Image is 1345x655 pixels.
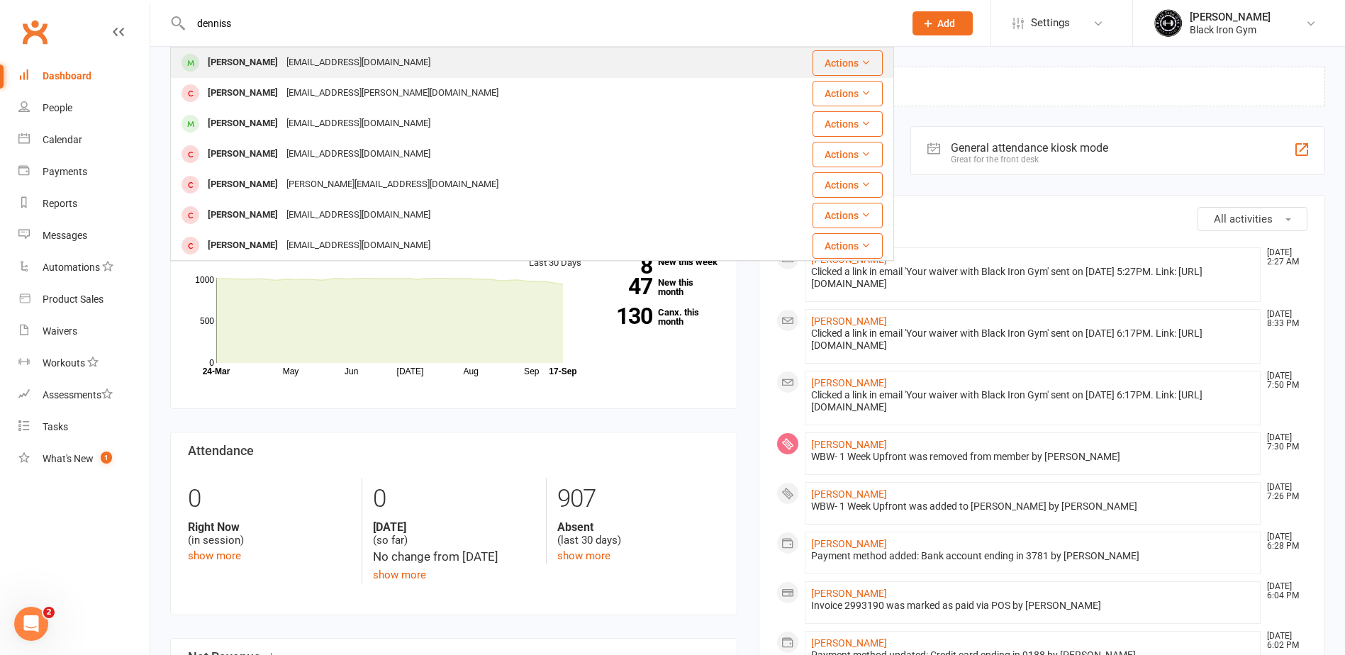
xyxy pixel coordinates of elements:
[203,174,282,195] div: [PERSON_NAME]
[811,500,1255,513] div: WBW- 1 Week Upfront was added to [PERSON_NAME] by [PERSON_NAME]
[43,325,77,337] div: Waivers
[557,549,610,562] a: show more
[813,203,883,228] button: Actions
[811,315,887,327] a: [PERSON_NAME]
[203,144,282,164] div: [PERSON_NAME]
[373,520,535,547] div: (so far)
[813,50,883,76] button: Actions
[1260,248,1307,267] time: [DATE] 2:27 AM
[43,198,77,209] div: Reports
[1198,207,1307,231] button: All activities
[43,230,87,241] div: Messages
[811,588,887,599] a: [PERSON_NAME]
[18,92,150,124] a: People
[203,52,282,73] div: [PERSON_NAME]
[203,113,282,134] div: [PERSON_NAME]
[557,520,720,534] strong: Absent
[18,411,150,443] a: Tasks
[373,547,535,566] div: No change from [DATE]
[951,141,1108,155] div: General attendance kiosk mode
[282,205,435,225] div: [EMAIL_ADDRESS][DOMAIN_NAME]
[188,520,351,534] strong: Right Now
[188,444,720,458] h3: Attendance
[811,451,1255,463] div: WBW- 1 Week Upfront was removed from member by [PERSON_NAME]
[1260,433,1307,452] time: [DATE] 7:30 PM
[603,255,652,276] strong: 8
[811,327,1255,352] div: Clicked a link in email 'Your waiver with Black Iron Gym' sent on [DATE] 6:17PM. Link: [URL][DOMA...
[18,156,150,188] a: Payments
[43,262,100,273] div: Automations
[813,81,883,106] button: Actions
[813,142,883,167] button: Actions
[603,278,720,296] a: 47New this month
[282,144,435,164] div: [EMAIL_ADDRESS][DOMAIN_NAME]
[811,377,887,388] a: [PERSON_NAME]
[811,389,1255,413] div: Clicked a link in email 'Your waiver with Black Iron Gym' sent on [DATE] 6:17PM. Link: [URL][DOMA...
[813,172,883,198] button: Actions
[1260,310,1307,328] time: [DATE] 8:33 PM
[17,14,52,50] a: Clubworx
[282,174,503,195] div: [PERSON_NAME][EMAIL_ADDRESS][DOMAIN_NAME]
[282,235,435,256] div: [EMAIL_ADDRESS][DOMAIN_NAME]
[811,637,887,649] a: [PERSON_NAME]
[203,205,282,225] div: [PERSON_NAME]
[43,607,55,618] span: 2
[811,266,1255,290] div: Clicked a link in email 'Your waiver with Black Iron Gym' sent on [DATE] 5:27PM. Link: [URL][DOMA...
[603,257,720,267] a: 8New this week
[373,478,535,520] div: 0
[1260,371,1307,390] time: [DATE] 7:50 PM
[1031,7,1070,39] span: Settings
[603,308,720,326] a: 130Canx. this month
[813,111,883,137] button: Actions
[203,235,282,256] div: [PERSON_NAME]
[18,443,150,475] a: What's New1
[188,520,351,547] div: (in session)
[373,520,535,534] strong: [DATE]
[776,207,1308,221] h3: Recent Activity
[282,52,435,73] div: [EMAIL_ADDRESS][DOMAIN_NAME]
[188,549,241,562] a: show more
[603,276,652,297] strong: 47
[937,18,955,29] span: Add
[18,60,150,92] a: Dashboard
[811,600,1255,612] div: Invoice 2993190 was marked as paid via POS by [PERSON_NAME]
[1214,213,1273,225] span: All activities
[913,11,973,35] button: Add
[1260,582,1307,600] time: [DATE] 6:04 PM
[18,284,150,315] a: Product Sales
[557,520,720,547] div: (last 30 days)
[373,569,426,581] a: show more
[43,421,68,432] div: Tasks
[101,452,112,464] span: 1
[43,166,87,177] div: Payments
[188,478,351,520] div: 0
[18,252,150,284] a: Automations
[811,488,887,500] a: [PERSON_NAME]
[18,315,150,347] a: Waivers
[18,188,150,220] a: Reports
[1190,11,1271,23] div: [PERSON_NAME]
[14,607,48,641] iframe: Intercom live chat
[18,379,150,411] a: Assessments
[43,102,72,113] div: People
[43,70,91,82] div: Dashboard
[18,220,150,252] a: Messages
[18,124,150,156] a: Calendar
[1260,483,1307,501] time: [DATE] 7:26 PM
[203,83,282,103] div: [PERSON_NAME]
[186,13,894,33] input: Search...
[282,83,503,103] div: [EMAIL_ADDRESS][PERSON_NAME][DOMAIN_NAME]
[811,439,887,450] a: [PERSON_NAME]
[18,347,150,379] a: Workouts
[603,306,652,327] strong: 130
[811,550,1255,562] div: Payment method added: Bank account ending in 3781 by [PERSON_NAME]
[282,113,435,134] div: [EMAIL_ADDRESS][DOMAIN_NAME]
[811,538,887,549] a: [PERSON_NAME]
[1154,9,1183,38] img: thumb_image1623296242.png
[557,478,720,520] div: 907
[1190,23,1271,36] div: Black Iron Gym
[43,389,113,401] div: Assessments
[1260,632,1307,650] time: [DATE] 6:02 PM
[43,293,104,305] div: Product Sales
[951,155,1108,164] div: Great for the front desk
